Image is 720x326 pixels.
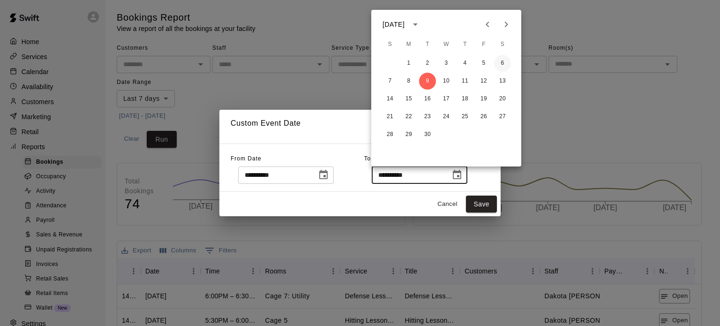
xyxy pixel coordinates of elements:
[400,91,417,107] button: 15
[382,73,398,90] button: 7
[494,108,511,125] button: 27
[475,55,492,72] button: 5
[466,196,497,213] button: Save
[494,35,511,54] span: Saturday
[419,91,436,107] button: 16
[400,35,417,54] span: Monday
[448,166,466,184] button: Choose date, selected date is Sep 9, 2025
[475,35,492,54] span: Friday
[419,55,436,72] button: 2
[475,108,492,125] button: 26
[478,15,497,34] button: Previous month
[457,55,473,72] button: 4
[400,108,417,125] button: 22
[497,15,516,34] button: Next month
[438,91,455,107] button: 17
[438,108,455,125] button: 24
[219,110,501,144] h2: Custom Event Date
[382,126,398,143] button: 28
[400,55,417,72] button: 1
[400,126,417,143] button: 29
[432,197,462,212] button: Cancel
[419,73,436,90] button: 9
[475,73,492,90] button: 12
[382,91,398,107] button: 14
[494,91,511,107] button: 20
[419,35,436,54] span: Tuesday
[438,35,455,54] span: Wednesday
[364,155,387,162] span: To Date
[400,73,417,90] button: 8
[231,155,262,162] span: From Date
[407,16,423,32] button: calendar view is open, switch to year view
[438,73,455,90] button: 10
[419,126,436,143] button: 30
[419,108,436,125] button: 23
[382,108,398,125] button: 21
[457,73,473,90] button: 11
[494,55,511,72] button: 6
[382,35,398,54] span: Sunday
[457,35,473,54] span: Thursday
[382,20,405,30] div: [DATE]
[457,108,473,125] button: 25
[314,166,333,184] button: Choose date, selected date is Aug 31, 2025
[494,73,511,90] button: 13
[438,55,455,72] button: 3
[475,91,492,107] button: 19
[457,91,473,107] button: 18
